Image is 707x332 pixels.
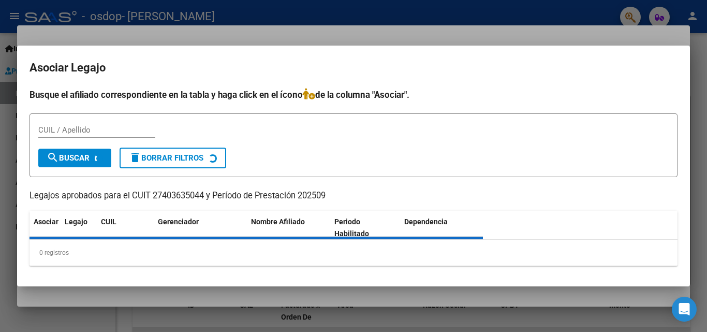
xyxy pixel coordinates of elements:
[129,151,141,164] mat-icon: delete
[129,153,203,163] span: Borrar Filtros
[672,297,697,322] div: Open Intercom Messenger
[34,218,58,226] span: Asociar
[30,211,61,245] datatable-header-cell: Asociar
[334,218,369,238] span: Periodo Habilitado
[30,240,677,266] div: 0 registros
[251,218,305,226] span: Nombre Afiliado
[158,218,199,226] span: Gerenciador
[30,88,677,102] h4: Busque el afiliado correspondiente en la tabla y haga click en el ícono de la columna "Asociar".
[30,190,677,203] p: Legajos aprobados para el CUIT 27403635044 y Período de Prestación 202509
[247,211,330,245] datatable-header-cell: Nombre Afiliado
[97,211,154,245] datatable-header-cell: CUIL
[61,211,97,245] datatable-header-cell: Legajo
[47,151,59,164] mat-icon: search
[400,211,483,245] datatable-header-cell: Dependencia
[330,211,400,245] datatable-header-cell: Periodo Habilitado
[404,218,448,226] span: Dependencia
[30,58,677,78] h2: Asociar Legajo
[154,211,247,245] datatable-header-cell: Gerenciador
[47,153,90,163] span: Buscar
[120,148,226,168] button: Borrar Filtros
[101,218,116,226] span: CUIL
[65,218,87,226] span: Legajo
[38,149,111,167] button: Buscar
